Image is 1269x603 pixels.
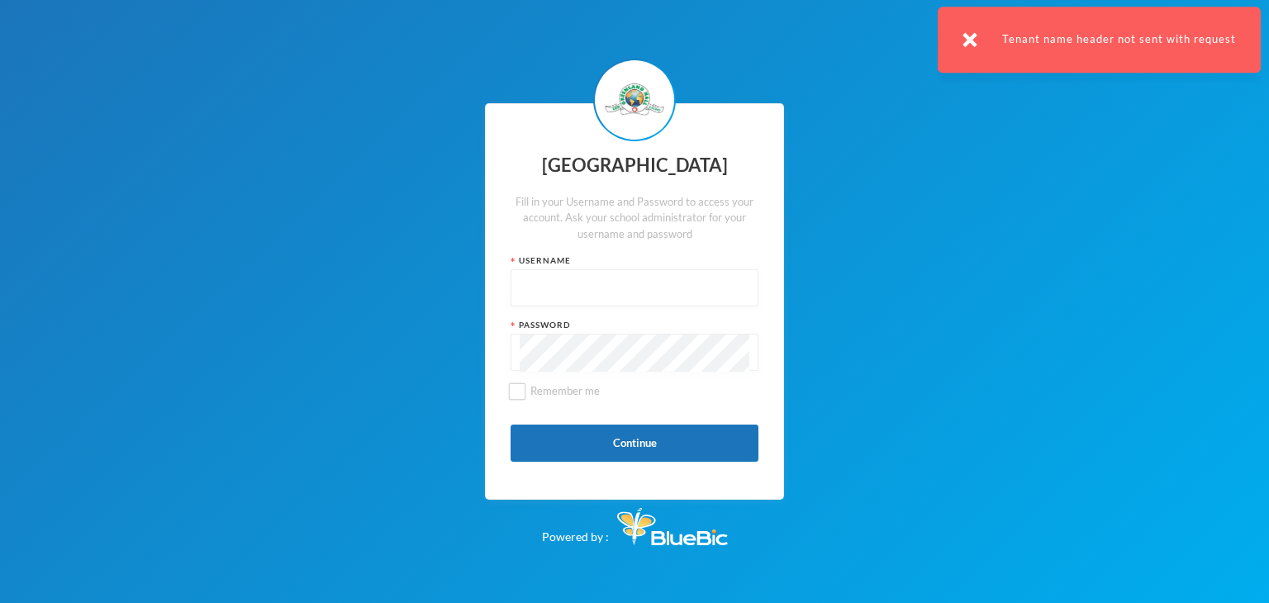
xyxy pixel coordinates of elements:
[542,500,728,545] div: Powered by :
[511,254,758,267] div: Username
[938,7,1261,73] div: Tenant name header not sent with request
[511,319,758,331] div: Password
[511,425,758,462] button: Continue
[524,384,606,397] span: Remember me
[511,194,758,243] div: Fill in your Username and Password to access your account. Ask your school administrator for your...
[511,150,758,182] div: [GEOGRAPHIC_DATA]
[617,508,728,545] img: Bluebic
